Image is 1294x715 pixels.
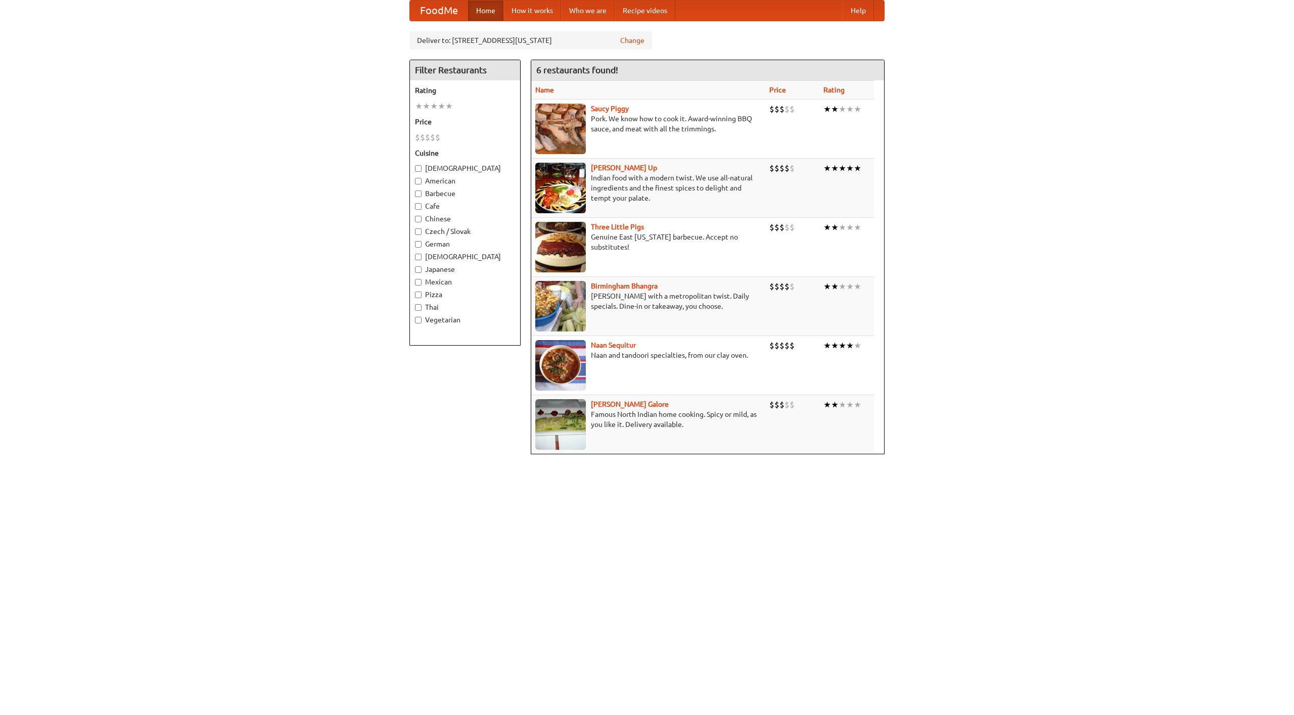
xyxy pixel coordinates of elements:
[769,222,774,233] li: $
[769,340,774,351] li: $
[846,340,854,351] li: ★
[410,60,520,80] h4: Filter Restaurants
[846,104,854,115] li: ★
[415,178,422,184] input: American
[591,400,669,408] a: [PERSON_NAME] Galore
[779,281,784,292] li: $
[846,163,854,174] li: ★
[415,201,515,211] label: Cafe
[615,1,675,21] a: Recipe videos
[620,35,644,45] a: Change
[769,163,774,174] li: $
[779,340,784,351] li: $
[415,163,515,173] label: [DEMOGRAPHIC_DATA]
[438,101,445,112] li: ★
[831,163,839,174] li: ★
[415,304,422,311] input: Thai
[415,117,515,127] h5: Price
[415,176,515,186] label: American
[831,281,839,292] li: ★
[415,241,422,248] input: German
[843,1,874,21] a: Help
[415,216,422,222] input: Chinese
[774,104,779,115] li: $
[784,104,790,115] li: $
[779,222,784,233] li: $
[535,281,586,331] img: bhangra.jpg
[774,340,779,351] li: $
[415,101,423,112] li: ★
[839,281,846,292] li: ★
[415,252,515,262] label: [DEMOGRAPHIC_DATA]
[839,222,846,233] li: ★
[823,340,831,351] li: ★
[535,114,761,134] p: Pork. We know how to cook it. Award-winning BBQ sauce, and meat with all the trimmings.
[839,399,846,410] li: ★
[854,222,861,233] li: ★
[769,86,786,94] a: Price
[790,104,795,115] li: $
[415,254,422,260] input: [DEMOGRAPHIC_DATA]
[535,173,761,203] p: Indian food with a modern twist. We use all-natural ingredients and the finest spices to delight ...
[784,281,790,292] li: $
[415,279,422,285] input: Mexican
[430,101,438,112] li: ★
[591,282,658,290] a: Birmingham Bhangra
[415,226,515,236] label: Czech / Slovak
[415,148,515,158] h5: Cuisine
[535,86,554,94] a: Name
[591,164,657,172] b: [PERSON_NAME] Up
[415,315,515,325] label: Vegetarian
[854,281,861,292] li: ★
[415,132,420,143] li: $
[779,163,784,174] li: $
[831,340,839,351] li: ★
[535,291,761,311] p: [PERSON_NAME] with a metropolitan twist. Daily specials. Dine-in or takeaway, you choose.
[561,1,615,21] a: Who we are
[854,340,861,351] li: ★
[435,132,440,143] li: $
[790,281,795,292] li: $
[854,399,861,410] li: ★
[415,165,422,172] input: [DEMOGRAPHIC_DATA]
[823,104,831,115] li: ★
[536,65,618,75] ng-pluralize: 6 restaurants found!
[823,163,831,174] li: ★
[591,105,629,113] a: Saucy Piggy
[535,350,761,360] p: Naan and tandoori specialties, from our clay oven.
[839,104,846,115] li: ★
[854,104,861,115] li: ★
[774,281,779,292] li: $
[415,317,422,323] input: Vegetarian
[790,163,795,174] li: $
[535,104,586,154] img: saucy.jpg
[823,281,831,292] li: ★
[774,399,779,410] li: $
[769,104,774,115] li: $
[415,203,422,210] input: Cafe
[445,101,453,112] li: ★
[591,223,644,231] a: Three Little Pigs
[409,31,652,50] div: Deliver to: [STREET_ADDRESS][US_STATE]
[415,277,515,287] label: Mexican
[769,281,774,292] li: $
[591,341,636,349] a: Naan Sequitur
[468,1,503,21] a: Home
[774,222,779,233] li: $
[790,399,795,410] li: $
[831,104,839,115] li: ★
[415,239,515,249] label: German
[784,163,790,174] li: $
[415,214,515,224] label: Chinese
[823,399,831,410] li: ★
[420,132,425,143] li: $
[846,399,854,410] li: ★
[535,399,586,450] img: currygalore.jpg
[779,104,784,115] li: $
[415,266,422,273] input: Japanese
[415,292,422,298] input: Pizza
